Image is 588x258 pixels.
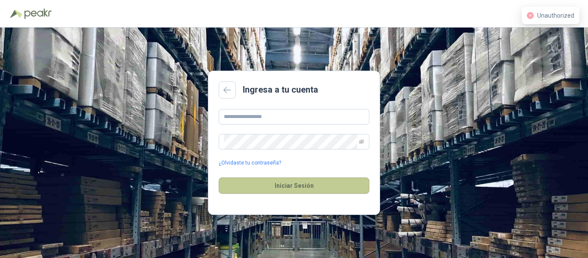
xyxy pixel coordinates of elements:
span: Unauthorized [537,12,574,19]
img: Peakr [24,9,52,19]
img: Logo [10,9,22,18]
span: eye-invisible [359,139,364,144]
span: close-circle [527,12,534,19]
a: ¿Olvidaste tu contraseña? [219,159,281,167]
button: Iniciar Sesión [219,177,369,194]
h2: Ingresa a tu cuenta [243,83,318,96]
